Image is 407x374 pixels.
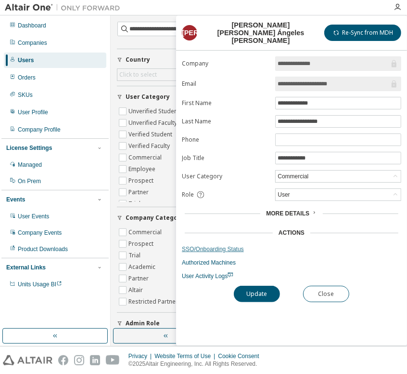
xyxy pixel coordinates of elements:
img: facebook.svg [58,355,68,365]
div: User [276,189,291,200]
label: Verified Student [128,129,174,140]
p: © 2025 Altair Engineering, Inc. All Rights Reserved. [128,360,265,368]
div: Commercial [276,171,401,182]
div: External Links [6,264,46,271]
span: Admin Role [126,320,160,327]
label: Altair [128,284,145,296]
div: SKUs [18,91,33,99]
div: [PERSON_NAME] [PERSON_NAME] Ángeles [PERSON_NAME] [203,21,318,44]
div: On Prem [18,177,41,185]
div: Company Events [18,229,62,237]
label: Restricted Partner [128,296,180,307]
button: Admin Role [117,313,215,334]
label: Unverified Faculty [128,117,179,129]
img: youtube.svg [106,355,120,365]
button: User Category [117,86,215,107]
div: User Events [18,213,49,220]
label: Phone [182,136,269,144]
label: User Category [182,173,269,180]
div: Users [18,56,34,64]
div: Managed [18,161,42,169]
div: Website Terms of Use [154,352,218,360]
div: Company Profile [18,126,61,134]
div: Click to select [117,69,214,80]
button: Re-Sync from MDH [324,25,401,41]
img: linkedin.svg [90,355,100,365]
label: Employee [128,163,157,175]
div: Click to select [119,71,157,79]
img: instagram.svg [74,355,84,365]
label: Commercial [128,152,164,163]
label: Unverified Student [128,106,181,117]
div: Events [6,196,25,203]
label: Job Title [182,154,269,162]
button: Close [303,286,349,302]
div: Privacy [128,352,154,360]
div: Orders [18,74,36,81]
button: Company Category [117,207,215,228]
label: Partner [128,273,151,284]
a: SSO/Onboarding Status [182,245,401,253]
span: User Category [126,93,170,101]
label: Academic [128,261,157,273]
div: Commercial [276,171,310,182]
span: Country [126,56,150,64]
label: Trial [128,250,142,261]
a: Authorized Machines [182,259,401,267]
a: Clear all [117,41,215,49]
div: Actions [279,229,305,237]
label: Email [182,80,269,88]
label: Prospect [128,238,155,250]
button: Country [117,49,215,70]
label: Last Name [182,118,269,125]
label: Commercial [128,227,164,238]
img: altair_logo.svg [3,355,52,365]
div: License Settings [6,144,52,152]
div: Cookie Consent [218,352,265,360]
div: Companies [18,39,47,47]
label: First Name [182,99,269,107]
div: Product Downloads [18,245,68,253]
div: [PERSON_NAME] [182,25,197,40]
span: User Activity Logs [182,273,233,280]
button: Update [234,286,280,302]
label: Partner [128,187,151,198]
label: Prospect [128,175,155,187]
span: Units Usage BI [18,281,62,288]
img: Altair One [5,3,125,13]
label: Company [182,60,269,67]
span: Role [182,191,194,199]
div: User Profile [18,108,48,116]
label: Trial [128,198,142,210]
div: User [276,189,401,200]
span: Company Category [126,214,184,222]
span: More Details [266,210,309,217]
div: Dashboard [18,22,46,29]
label: Verified Faculty [128,140,172,152]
